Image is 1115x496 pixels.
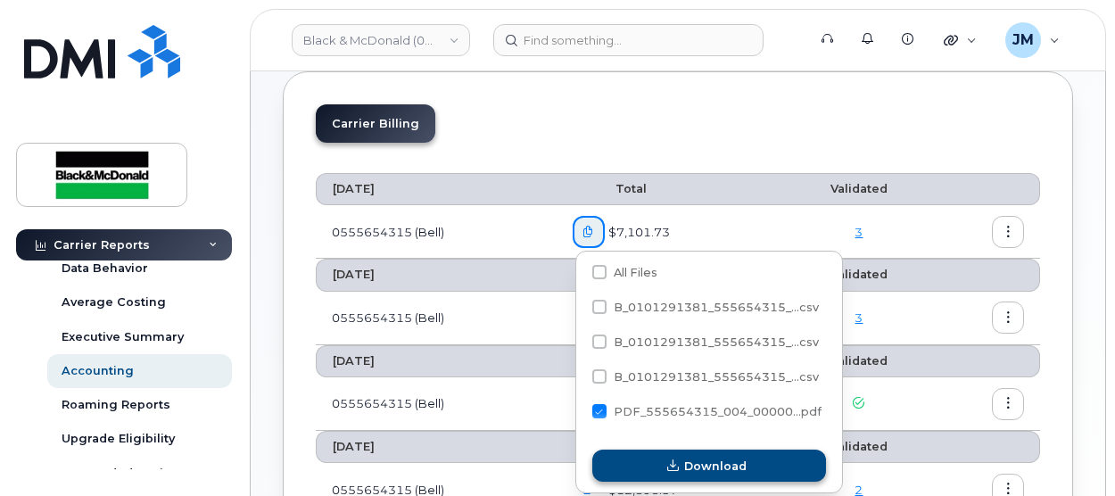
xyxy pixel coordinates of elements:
td: 0555654315 (Bell) [316,205,557,259]
span: B_0101291381_555654315_20072025_DTL.csv [592,373,819,386]
th: [DATE] [316,345,557,377]
th: [DATE] [316,173,557,205]
span: All Files [614,266,657,279]
td: 0555654315 (Bell) [316,377,557,431]
th: [DATE] [316,259,557,291]
th: Validated [785,259,933,291]
span: PDF_555654315_004_00000...pdf [614,405,822,418]
button: Download [592,450,826,482]
span: JM [1012,29,1034,51]
td: 0555654315 (Bell) [316,292,557,345]
th: Validated [785,345,933,377]
a: 3 [855,310,863,325]
th: Validated [785,431,933,463]
input: Find something... [493,24,764,56]
span: B_0101291381_555654315_...csv [614,335,819,349]
a: 3 [855,225,863,239]
span: B_0101291381_555654315_20072025_MOB.csv [592,338,819,351]
span: PDF_555654315_004_0000000000.pdf [592,408,822,421]
span: Total [573,182,647,195]
span: B_0101291381_555654315_20072025_ACC.csv [592,303,819,317]
span: Download [684,458,747,475]
span: Total [573,268,647,281]
a: Black & McDonald (0555654315) [292,24,470,56]
div: Jennifer Murphy [993,22,1072,58]
th: Validated [785,173,933,205]
div: Quicklinks [931,22,989,58]
span: B_0101291381_555654315_...csv [614,301,819,314]
span: B_0101291381_555654315_...csv [614,370,819,384]
th: [DATE] [316,431,557,463]
span: Total [573,440,647,453]
span: $7,101.73 [605,224,670,241]
span: Total [573,354,647,368]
